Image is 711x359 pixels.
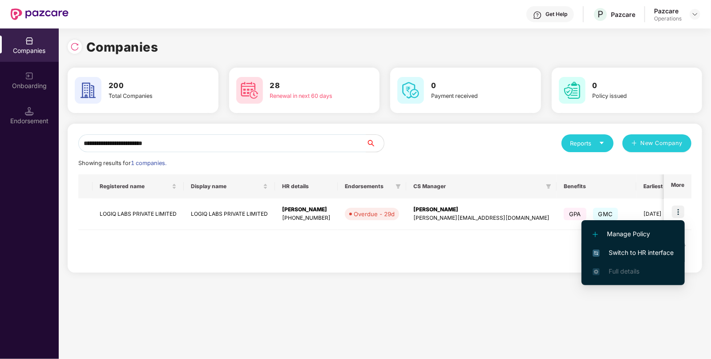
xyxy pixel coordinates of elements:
[270,80,347,92] h3: 28
[397,77,424,104] img: svg+xml;base64,PHN2ZyB4bWxucz0iaHR0cDovL3d3dy53My5vcmcvMjAwMC9zdmciIHdpZHRoPSI2MCIgaGVpZ2h0PSI2MC...
[545,11,567,18] div: Get Help
[593,232,598,237] img: svg+xml;base64,PHN2ZyB4bWxucz0iaHR0cDovL3d3dy53My5vcmcvMjAwMC9zdmciIHdpZHRoPSIxMi4yMDEiIGhlaWdodD...
[557,174,636,198] th: Benefits
[533,11,542,20] img: svg+xml;base64,PHN2ZyBpZD0iSGVscC0zMngzMiIgeG1sbnM9Imh0dHA6Ly93d3cudzMub3JnLzIwMDAvc3ZnIiB3aWR0aD...
[609,267,639,275] span: Full details
[109,80,185,92] h3: 200
[86,37,158,57] h1: Companies
[366,134,384,152] button: search
[636,198,694,230] td: [DATE]
[131,160,166,166] span: 1 companies.
[100,183,170,190] span: Registered name
[611,10,635,19] div: Pazcare
[546,184,551,189] span: filter
[413,214,549,222] div: [PERSON_NAME][EMAIL_ADDRESS][DOMAIN_NAME]
[664,174,691,198] th: More
[345,183,392,190] span: Endorsements
[593,268,600,275] img: svg+xml;base64,PHN2ZyB4bWxucz0iaHR0cDovL3d3dy53My5vcmcvMjAwMC9zdmciIHdpZHRoPSIxNi4zNjMiIGhlaWdodD...
[78,160,166,166] span: Showing results for
[75,77,101,104] img: svg+xml;base64,PHN2ZyB4bWxucz0iaHR0cDovL3d3dy53My5vcmcvMjAwMC9zdmciIHdpZHRoPSI2MCIgaGVpZ2h0PSI2MC...
[593,208,618,220] span: GMC
[593,248,674,258] span: Switch to HR interface
[413,206,549,214] div: [PERSON_NAME]
[282,214,331,222] div: [PHONE_NUMBER]
[354,210,395,218] div: Overdue - 29d
[599,140,605,146] span: caret-down
[93,174,184,198] th: Registered name
[11,8,69,20] img: New Pazcare Logo
[70,42,79,51] img: svg+xml;base64,PHN2ZyBpZD0iUmVsb2FkLTMyeDMyIiB4bWxucz0iaHR0cDovL3d3dy53My5vcmcvMjAwMC9zdmciIHdpZH...
[396,184,401,189] span: filter
[654,7,682,15] div: Pazcare
[25,72,34,81] img: svg+xml;base64,PHN2ZyB3aWR0aD0iMjAiIGhlaWdodD0iMjAiIHZpZXdCb3g9IjAgMCAyMCAyMCIgZmlsbD0ibm9uZSIgeG...
[559,77,586,104] img: svg+xml;base64,PHN2ZyB4bWxucz0iaHR0cDovL3d3dy53My5vcmcvMjAwMC9zdmciIHdpZHRoPSI2MCIgaGVpZ2h0PSI2MC...
[431,92,508,101] div: Payment received
[631,140,637,147] span: plus
[593,229,674,239] span: Manage Policy
[282,206,331,214] div: [PERSON_NAME]
[394,181,403,192] span: filter
[570,139,605,148] div: Reports
[275,174,338,198] th: HR details
[691,11,699,18] img: svg+xml;base64,PHN2ZyBpZD0iRHJvcGRvd24tMzJ4MzIiIHhtbG5zPSJodHRwOi8vd3d3LnczLm9yZy8yMDAwL3N2ZyIgd2...
[366,140,384,147] span: search
[25,107,34,116] img: svg+xml;base64,PHN2ZyB3aWR0aD0iMTQuNSIgaGVpZ2h0PSIxNC41IiB2aWV3Qm94PSIwIDAgMTYgMTYiIGZpbGw9Im5vbm...
[622,134,691,152] button: plusNew Company
[593,92,669,101] div: Policy issued
[641,139,683,148] span: New Company
[431,80,508,92] h3: 0
[184,174,275,198] th: Display name
[413,183,542,190] span: CS Manager
[184,198,275,230] td: LOGIQ LABS PRIVATE LIMITED
[564,208,586,220] span: GPA
[636,174,694,198] th: Earliest Renewal
[25,36,34,45] img: svg+xml;base64,PHN2ZyBpZD0iQ29tcGFuaWVzIiB4bWxucz0iaHR0cDovL3d3dy53My5vcmcvMjAwMC9zdmciIHdpZHRoPS...
[593,250,600,257] img: svg+xml;base64,PHN2ZyB4bWxucz0iaHR0cDovL3d3dy53My5vcmcvMjAwMC9zdmciIHdpZHRoPSIxNiIgaGVpZ2h0PSIxNi...
[654,15,682,22] div: Operations
[672,206,684,218] img: icon
[109,92,185,101] div: Total Companies
[93,198,184,230] td: LOGIQ LABS PRIVATE LIMITED
[593,80,669,92] h3: 0
[270,92,347,101] div: Renewal in next 60 days
[544,181,553,192] span: filter
[191,183,261,190] span: Display name
[236,77,263,104] img: svg+xml;base64,PHN2ZyB4bWxucz0iaHR0cDovL3d3dy53My5vcmcvMjAwMC9zdmciIHdpZHRoPSI2MCIgaGVpZ2h0PSI2MC...
[598,9,603,20] span: P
